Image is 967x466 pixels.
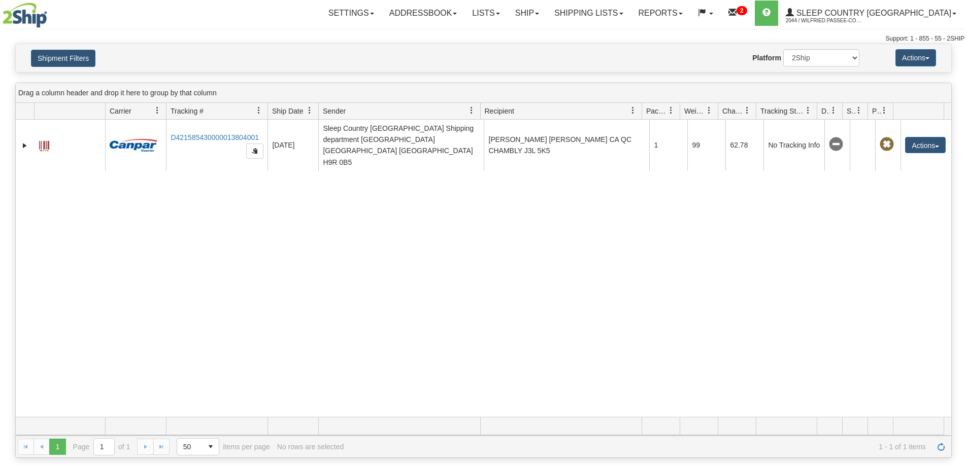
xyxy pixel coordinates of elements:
[508,1,547,26] a: Ship
[872,106,881,116] span: Pickup Status
[662,102,680,119] a: Packages filter column settings
[250,102,268,119] a: Tracking # filter column settings
[649,120,687,171] td: 1
[351,443,926,451] span: 1 - 1 of 1 items
[203,439,219,455] span: select
[829,137,843,152] span: No Tracking Info
[382,1,465,26] a: Addressbook
[876,102,893,119] a: Pickup Status filter column settings
[3,3,47,28] img: logo2044.jpg
[944,181,966,284] iframe: chat widget
[3,34,964,43] div: Support: 1 - 855 - 55 - 2SHIP
[463,102,480,119] a: Sender filter column settings
[110,106,131,116] span: Carrier
[484,120,649,171] td: [PERSON_NAME] [PERSON_NAME] CA QC CHAMBLY J3L 5K5
[786,16,862,26] span: 2044 / Wilfried.Passee-Coutrin
[821,106,830,116] span: Delivery Status
[171,106,204,116] span: Tracking #
[20,140,30,151] a: Expand
[905,137,946,153] button: Actions
[464,1,507,26] a: Lists
[687,120,725,171] td: 99
[880,137,894,152] span: Pickup Not Assigned
[725,120,763,171] td: 62.78
[177,438,270,455] span: items per page
[752,53,781,63] label: Platform
[277,443,344,451] div: No rows are selected
[721,1,755,26] a: 2
[684,106,706,116] span: Weight
[799,102,817,119] a: Tracking Status filter column settings
[301,102,318,119] a: Ship Date filter column settings
[39,136,49,153] a: Label
[268,120,318,171] td: [DATE]
[272,106,303,116] span: Ship Date
[177,438,219,455] span: Page sizes drop down
[73,438,130,455] span: Page of 1
[94,439,114,455] input: Page 1
[737,6,747,15] sup: 2
[825,102,842,119] a: Delivery Status filter column settings
[722,106,744,116] span: Charge
[631,1,690,26] a: Reports
[624,102,642,119] a: Recipient filter column settings
[739,102,756,119] a: Charge filter column settings
[763,120,824,171] td: No Tracking Info
[246,144,263,159] button: Copy to clipboard
[16,83,951,103] div: grid grouping header
[149,102,166,119] a: Carrier filter column settings
[847,106,855,116] span: Shipment Issues
[183,442,196,452] span: 50
[318,120,484,171] td: Sleep Country [GEOGRAPHIC_DATA] Shipping department [GEOGRAPHIC_DATA] [GEOGRAPHIC_DATA] [GEOGRAPH...
[49,439,65,455] span: Page 1
[895,49,936,66] button: Actions
[485,106,514,116] span: Recipient
[933,439,949,455] a: Refresh
[778,1,964,26] a: Sleep Country [GEOGRAPHIC_DATA] 2044 / Wilfried.Passee-Coutrin
[321,1,382,26] a: Settings
[794,9,951,17] span: Sleep Country [GEOGRAPHIC_DATA]
[323,106,346,116] span: Sender
[171,133,259,141] a: D421585430000013804001
[850,102,868,119] a: Shipment Issues filter column settings
[701,102,718,119] a: Weight filter column settings
[760,106,805,116] span: Tracking Status
[547,1,630,26] a: Shipping lists
[646,106,668,116] span: Packages
[110,139,157,152] img: 14 - Canpar
[31,50,95,67] button: Shipment Filters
